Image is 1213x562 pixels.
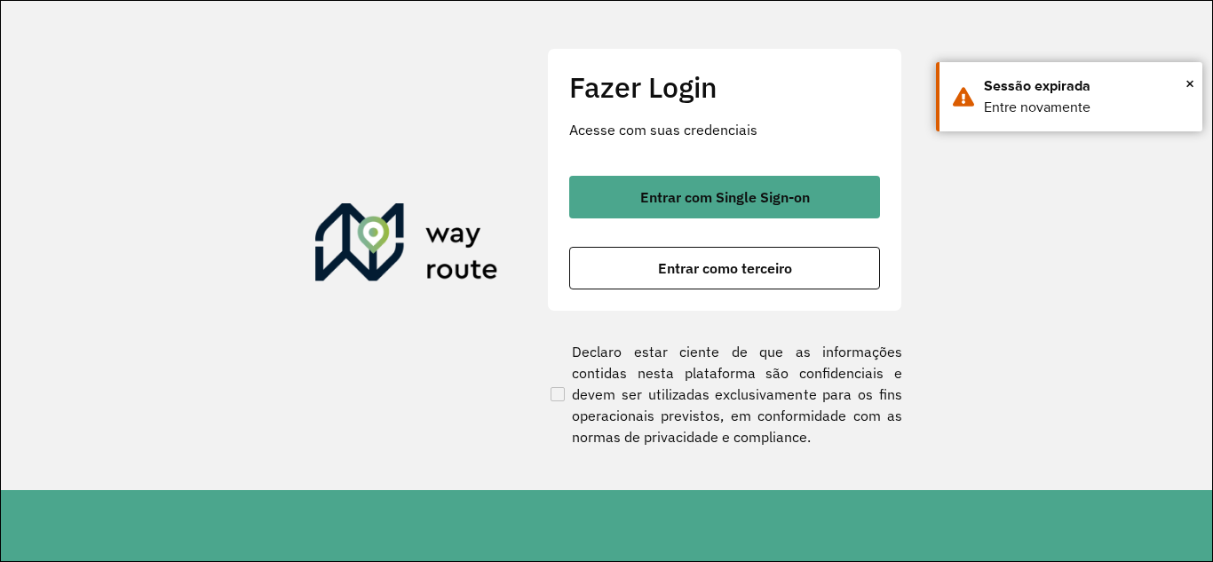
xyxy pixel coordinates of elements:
[547,341,902,447] label: Declaro estar ciente de que as informações contidas nesta plataforma são confidenciais e devem se...
[984,97,1189,118] div: Entre novamente
[984,75,1189,97] div: Sessão expirada
[569,247,880,289] button: button
[315,203,498,289] img: Roteirizador AmbevTech
[569,119,880,140] p: Acesse com suas credenciais
[640,190,810,204] span: Entrar com Single Sign-on
[1185,70,1194,97] span: ×
[658,261,792,275] span: Entrar como terceiro
[1185,70,1194,97] button: Close
[569,70,880,104] h2: Fazer Login
[569,176,880,218] button: button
